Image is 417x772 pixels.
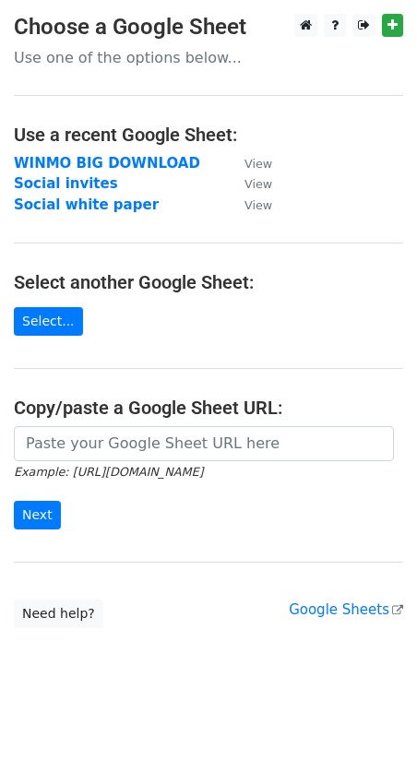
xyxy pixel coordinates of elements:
small: View [244,177,272,191]
a: View [226,155,272,172]
small: View [244,157,272,171]
h4: Use a recent Google Sheet: [14,124,403,146]
input: Paste your Google Sheet URL here [14,426,394,461]
a: View [226,175,272,192]
a: Select... [14,307,83,336]
a: Google Sheets [289,601,403,618]
a: Social white paper [14,196,159,213]
h4: Select another Google Sheet: [14,271,403,293]
a: Social invites [14,175,118,192]
a: WINMO BIG DOWNLOAD [14,155,200,172]
a: View [226,196,272,213]
h3: Choose a Google Sheet [14,14,403,41]
a: Need help? [14,600,103,628]
small: View [244,198,272,212]
h4: Copy/paste a Google Sheet URL: [14,397,403,419]
small: Example: [URL][DOMAIN_NAME] [14,465,203,479]
input: Next [14,501,61,529]
p: Use one of the options below... [14,48,403,67]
